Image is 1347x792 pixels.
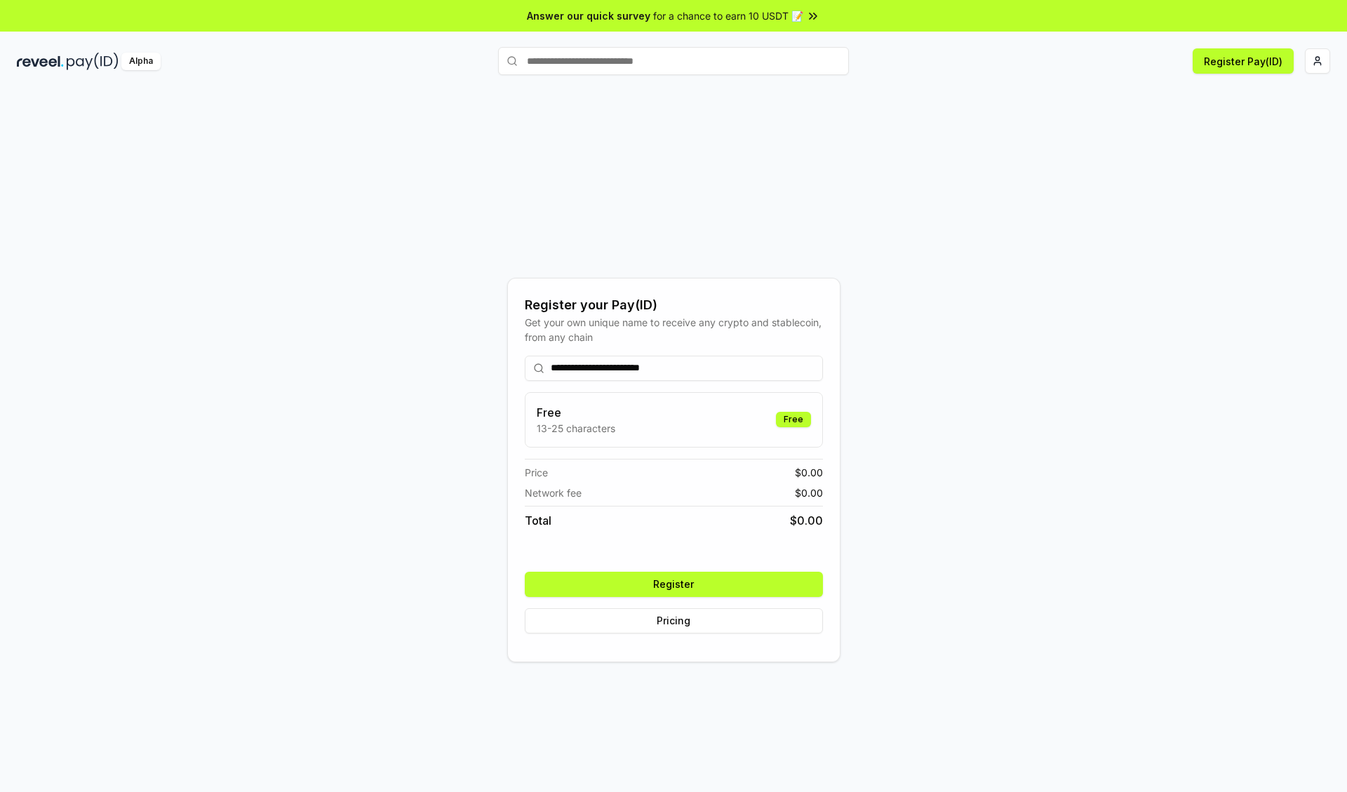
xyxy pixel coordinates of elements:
[537,421,615,436] p: 13-25 characters
[525,465,548,480] span: Price
[525,608,823,633] button: Pricing
[525,485,582,500] span: Network fee
[121,53,161,70] div: Alpha
[653,8,803,23] span: for a chance to earn 10 USDT 📝
[525,572,823,597] button: Register
[776,412,811,427] div: Free
[795,465,823,480] span: $ 0.00
[525,295,823,315] div: Register your Pay(ID)
[525,512,551,529] span: Total
[67,53,119,70] img: pay_id
[790,512,823,529] span: $ 0.00
[17,53,64,70] img: reveel_dark
[1193,48,1294,74] button: Register Pay(ID)
[527,8,650,23] span: Answer our quick survey
[795,485,823,500] span: $ 0.00
[525,315,823,344] div: Get your own unique name to receive any crypto and stablecoin, from any chain
[537,404,615,421] h3: Free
